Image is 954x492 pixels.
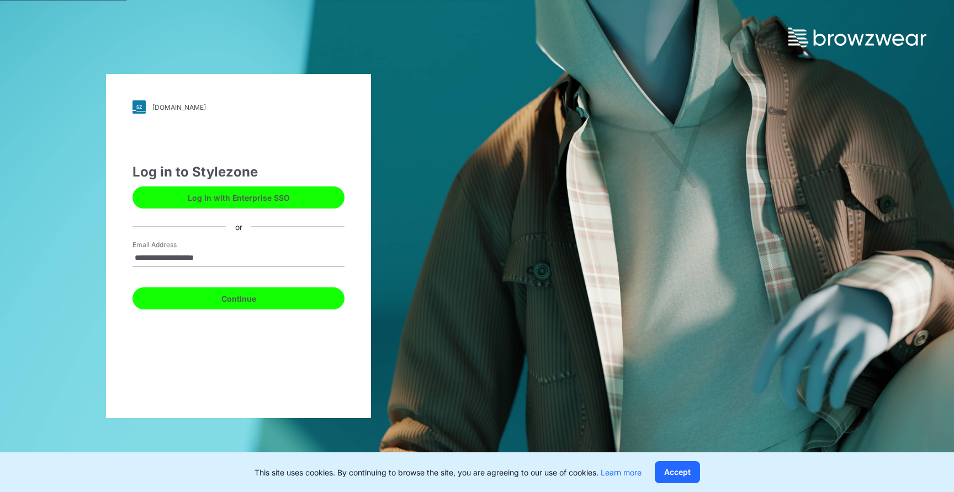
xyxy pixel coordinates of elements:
a: Learn more [601,468,642,477]
button: Accept [655,461,700,483]
div: or [226,221,251,232]
button: Log in with Enterprise SSO [132,186,344,208]
a: [DOMAIN_NAME] [132,100,344,114]
div: [DOMAIN_NAME] [152,103,206,111]
p: This site uses cookies. By continuing to browse the site, you are agreeing to our use of cookies. [255,467,642,478]
img: svg+xml;base64,PHN2ZyB3aWR0aD0iMjgiIGhlaWdodD0iMjgiIHZpZXdCb3g9IjAgMCAyOCAyOCIgZmlsbD0ibm9uZSIgeG... [132,100,146,114]
button: Continue [132,287,344,309]
img: browzwear-logo.73288ffb.svg [788,28,926,47]
div: Log in to Stylezone [132,162,344,182]
label: Email Address [132,240,210,250]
